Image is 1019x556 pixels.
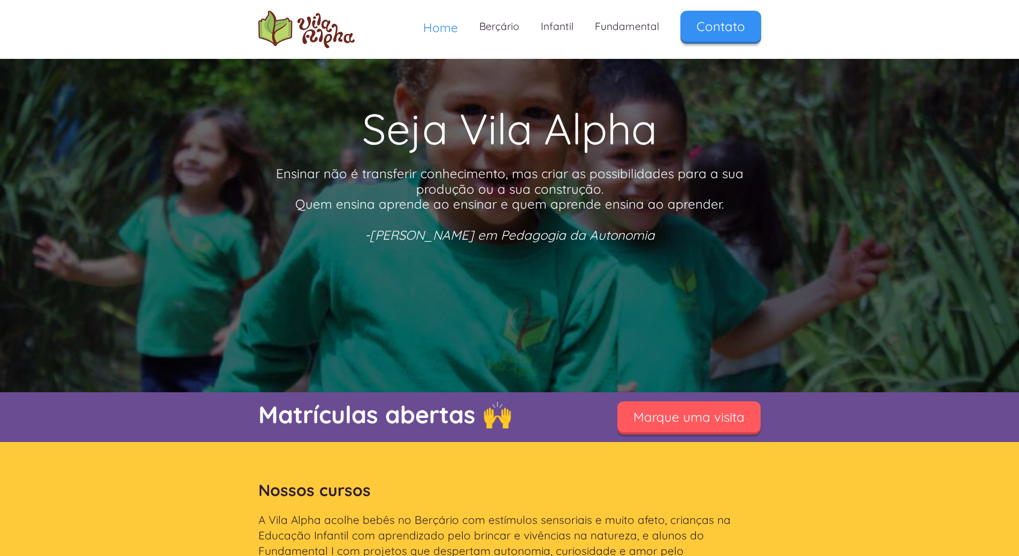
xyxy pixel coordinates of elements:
p: Matrículas abertas 🙌 [258,398,590,431]
span: Home [423,20,458,35]
a: Fundamental [584,11,670,42]
a: Home [412,11,469,44]
a: Contato [680,11,761,42]
em: -[PERSON_NAME] em Pedagogia da Autonomia [365,227,655,243]
img: logo Escola Vila Alpha [258,11,355,48]
a: home [258,11,355,48]
a: Infantil [530,11,584,42]
p: Ensinar não é transferir conhecimento, mas criar as possibilidades para a sua produção ou a sua c... [258,166,761,243]
h1: Seja Vila Alpha [258,96,761,161]
a: Marque uma visita [617,401,761,432]
h2: Nossos cursos [258,474,761,507]
a: Berçário [469,11,530,42]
